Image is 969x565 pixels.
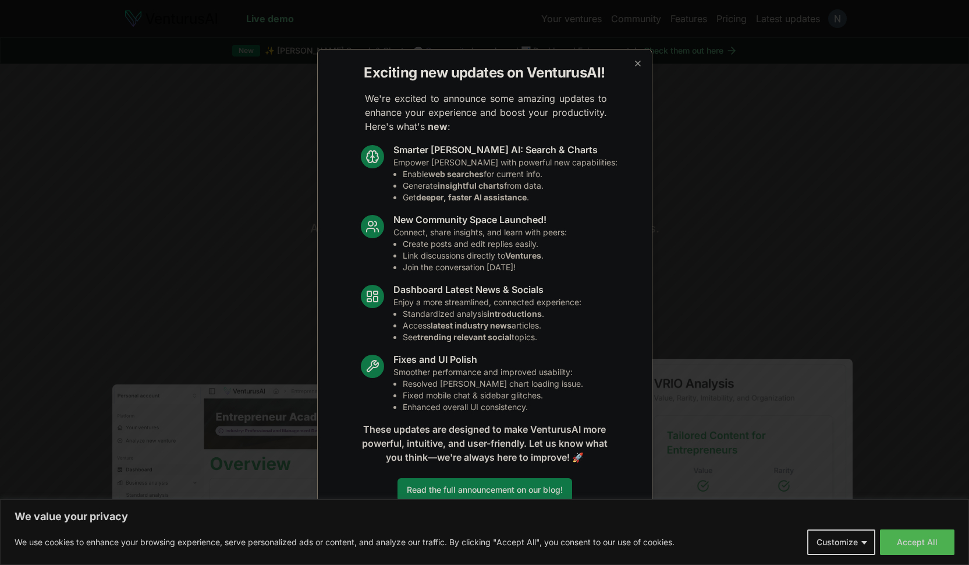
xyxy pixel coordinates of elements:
li: Access articles. [403,320,581,331]
p: Empower [PERSON_NAME] with powerful new capabilities: [393,157,617,203]
li: See topics. [403,331,581,343]
strong: new [428,121,448,132]
li: Fixed mobile chat & sidebar glitches. [403,390,583,401]
strong: latest industry news [431,320,512,330]
li: Standardized analysis . [403,308,581,320]
h3: Dashboard Latest News & Socials [393,282,581,296]
h3: New Community Space Launched! [393,213,567,227]
h3: Smarter [PERSON_NAME] AI: Search & Charts [393,143,617,157]
strong: deeper, faster AI assistance [416,192,527,202]
li: Resolved [PERSON_NAME] chart loading issue. [403,378,583,390]
strong: insightful charts [438,181,504,190]
h2: Exciting new updates on VenturusAI! [364,63,605,82]
strong: Ventures [505,250,541,260]
li: Join the conversation [DATE]! [403,262,567,273]
li: Get . [403,192,617,203]
li: Generate from data. [403,180,617,192]
p: We're excited to announce some amazing updates to enhance your experience and boost your producti... [356,91,616,133]
p: Enjoy a more streamlined, connected experience: [393,296,581,343]
a: Read the full announcement on our blog! [397,478,572,502]
strong: web searches [428,169,484,179]
li: Enable for current info. [403,168,617,180]
li: Create posts and edit replies easily. [403,238,567,250]
li: Link discussions directly to . [403,250,567,262]
p: Connect, share insights, and learn with peers: [393,227,567,273]
li: Enhanced overall UI consistency. [403,401,583,413]
strong: introductions [487,309,542,319]
strong: trending relevant social [417,332,512,342]
p: These updates are designed to make VenturusAI more powerful, intuitive, and user-friendly. Let us... [354,422,615,464]
p: Smoother performance and improved usability: [393,366,583,413]
h3: Fixes and UI Polish [393,352,583,366]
